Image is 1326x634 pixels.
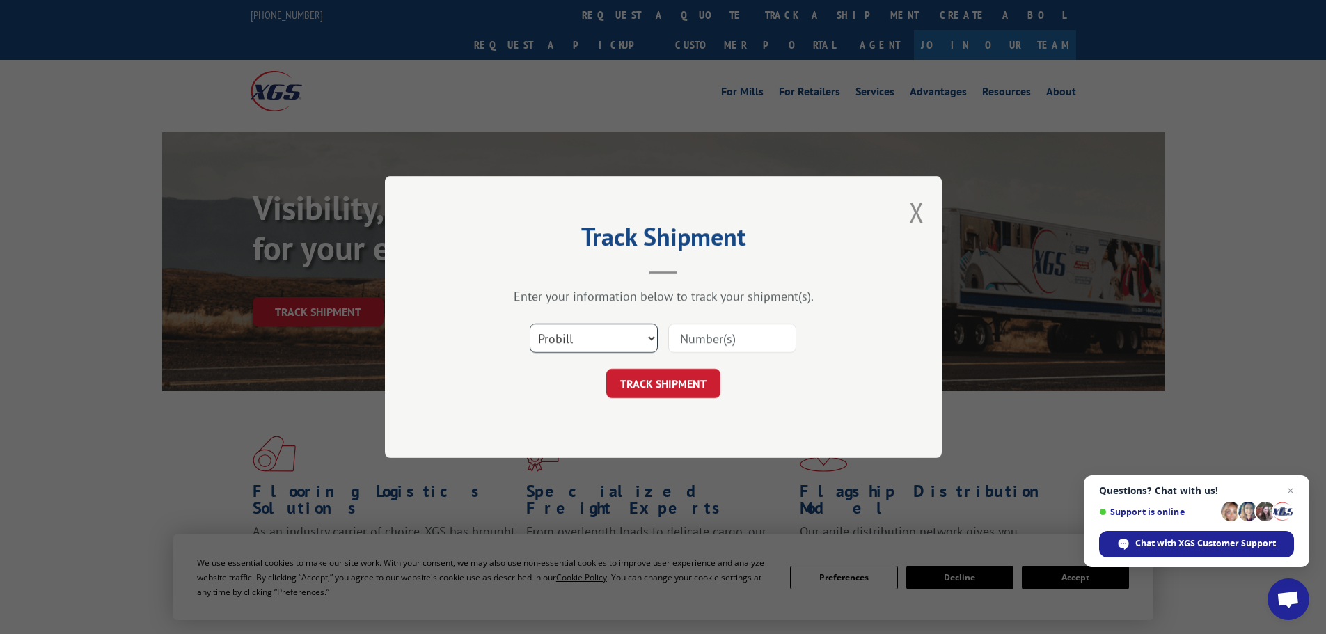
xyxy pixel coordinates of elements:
[455,227,872,253] h2: Track Shipment
[1268,578,1309,620] div: Open chat
[606,369,720,398] button: TRACK SHIPMENT
[1282,482,1299,499] span: Close chat
[1135,537,1276,550] span: Chat with XGS Customer Support
[455,288,872,304] div: Enter your information below to track your shipment(s).
[1099,485,1294,496] span: Questions? Chat with us!
[1099,507,1216,517] span: Support is online
[909,193,924,230] button: Close modal
[1099,531,1294,557] div: Chat with XGS Customer Support
[668,324,796,353] input: Number(s)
